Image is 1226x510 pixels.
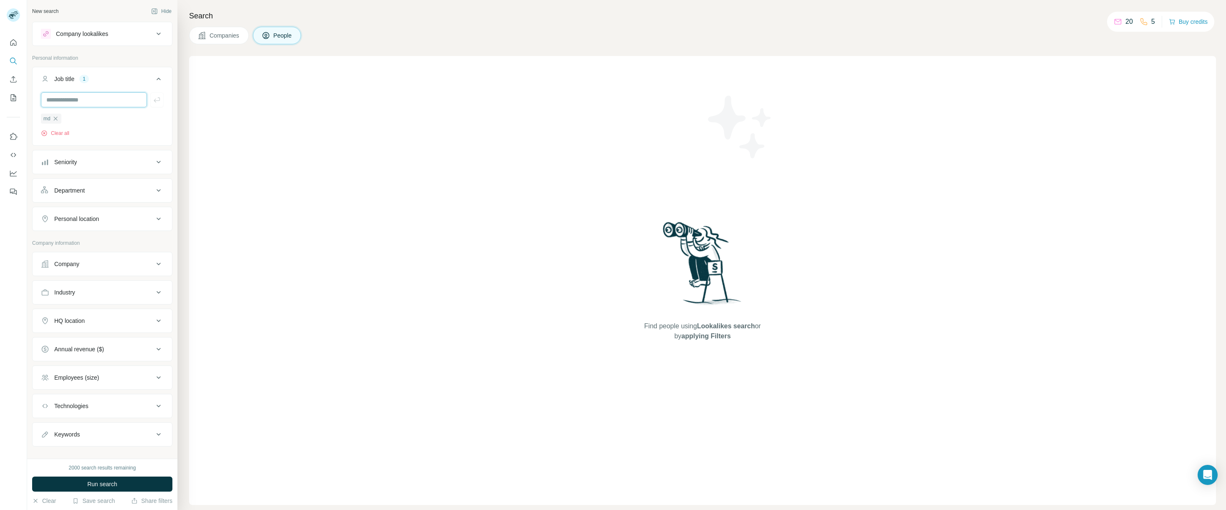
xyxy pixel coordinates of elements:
[697,322,755,330] span: Lookalikes search
[681,332,731,340] span: applying Filters
[54,402,88,410] div: Technologies
[54,186,85,195] div: Department
[54,215,99,223] div: Personal location
[1169,16,1208,28] button: Buy credits
[131,497,172,505] button: Share filters
[32,54,172,62] p: Personal information
[32,8,58,15] div: New search
[189,10,1216,22] h4: Search
[7,35,20,50] button: Quick start
[33,152,172,172] button: Seniority
[7,184,20,199] button: Feedback
[33,24,172,44] button: Company lookalikes
[703,89,778,165] img: Surfe Illustration - Stars
[54,317,85,325] div: HQ location
[32,497,56,505] button: Clear
[79,75,89,83] div: 1
[32,477,172,492] button: Run search
[7,90,20,105] button: My lists
[7,129,20,144] button: Use Surfe on LinkedIn
[33,254,172,274] button: Company
[7,72,20,87] button: Enrich CSV
[54,345,104,353] div: Annual revenue ($)
[33,282,172,302] button: Industry
[7,166,20,181] button: Dashboard
[54,75,74,83] div: Job title
[54,158,77,166] div: Seniority
[7,53,20,69] button: Search
[54,260,79,268] div: Company
[56,30,108,38] div: Company lookalikes
[210,31,240,40] span: Companies
[1125,17,1133,27] p: 20
[54,430,80,439] div: Keywords
[33,209,172,229] button: Personal location
[33,396,172,416] button: Technologies
[87,480,117,488] span: Run search
[32,239,172,247] p: Company information
[33,69,172,92] button: Job title1
[54,373,99,382] div: Employees (size)
[659,220,746,313] img: Surfe Illustration - Woman searching with binoculars
[636,321,769,341] span: Find people using or by
[33,311,172,331] button: HQ location
[33,339,172,359] button: Annual revenue ($)
[33,180,172,200] button: Department
[33,368,172,388] button: Employees (size)
[33,424,172,444] button: Keywords
[7,147,20,162] button: Use Surfe API
[1198,465,1218,485] div: Open Intercom Messenger
[41,129,69,137] button: Clear all
[1151,17,1155,27] p: 5
[273,31,293,40] span: People
[43,115,51,122] span: md
[145,5,177,18] button: Hide
[69,464,136,472] div: 2000 search results remaining
[72,497,115,505] button: Save search
[54,288,75,297] div: Industry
